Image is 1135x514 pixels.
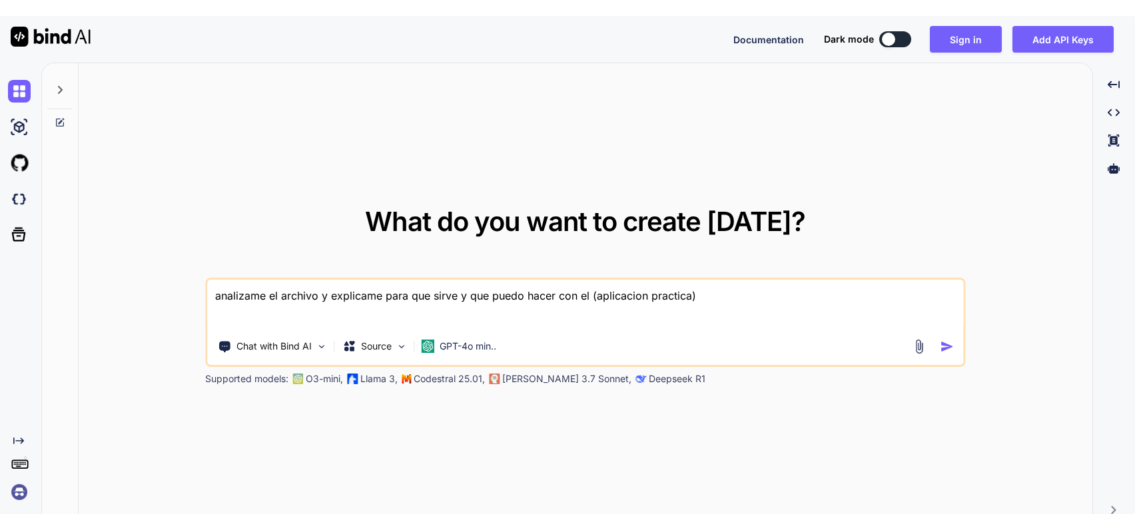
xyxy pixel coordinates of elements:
[316,341,327,352] img: Pick Tools
[8,481,31,503] img: signin
[365,205,805,238] span: What do you want to create [DATE]?
[8,152,31,174] img: githubLight
[911,339,927,354] img: attachment
[824,33,874,46] span: Dark mode
[635,374,646,384] img: claude
[733,34,804,45] span: Documentation
[11,27,91,47] img: Bind AI
[940,340,954,354] img: icon
[1012,26,1114,53] button: Add API Keys
[421,340,434,353] img: GPT-4o mini
[236,340,312,353] p: Chat with Bind AI
[733,33,804,47] button: Documentation
[402,374,411,384] img: Mistral-AI
[292,374,303,384] img: GPT-4
[361,340,392,353] p: Source
[8,188,31,210] img: darkCloudIdeIcon
[396,341,407,352] img: Pick Models
[489,374,500,384] img: claude
[414,372,485,385] p: Codestral 25.01,
[440,340,496,353] p: GPT-4o min..
[347,374,358,384] img: Llama2
[360,372,398,385] p: Llama 3,
[205,372,288,385] p: Supported models:
[8,116,31,138] img: ai-studio
[649,372,705,385] p: Deepseek R1
[207,280,963,329] textarea: analizame el archivo y explicame para que sirve y que puedo hacer con el (aplicacion practica)
[8,80,31,103] img: chat
[306,372,343,385] p: O3-mini,
[502,372,631,385] p: [PERSON_NAME] 3.7 Sonnet,
[930,26,1002,53] button: Sign in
